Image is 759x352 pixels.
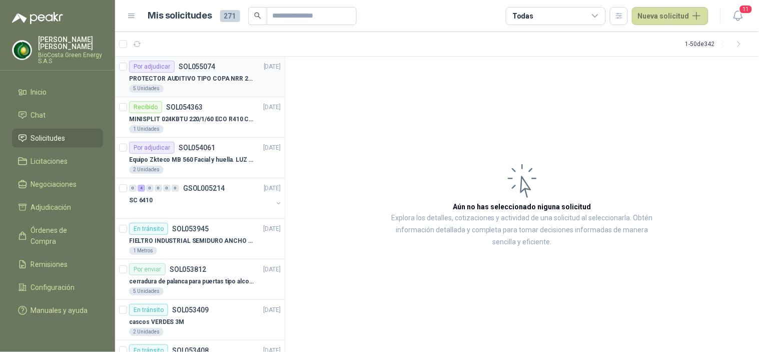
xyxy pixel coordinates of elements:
span: Negociaciones [31,179,77,190]
p: BioCosta Green Energy S.A.S [38,52,103,64]
a: Remisiones [12,255,103,274]
div: 0 [146,185,154,192]
p: [DATE] [264,305,281,315]
p: SOL054363 [166,104,203,111]
a: Licitaciones [12,152,103,171]
div: 0 [155,185,162,192]
span: Inicio [31,87,47,98]
p: SOL055074 [179,63,215,70]
p: SOL053812 [170,266,206,273]
a: En tránsitoSOL053409[DATE] cascos VERDES 3M2 Unidades [115,300,285,340]
div: Por enviar [129,263,166,275]
span: Solicitudes [31,133,66,144]
a: Configuración [12,278,103,297]
p: [DATE] [264,103,281,112]
p: Equipo Zkteco MB 560 Facial y huella. LUZ VISIBLE [129,155,254,165]
span: Órdenes de Compra [31,225,94,247]
a: En tránsitoSOL053945[DATE] FIELTRO INDUSTRIAL SEMIDURO ANCHO 25 MM1 Metros [115,219,285,259]
p: [DATE] [264,184,281,193]
p: FIELTRO INDUSTRIAL SEMIDURO ANCHO 25 MM [129,236,254,246]
div: Por adjudicar [129,142,175,154]
p: PROTECTOR AUDITIVO TIPO COPA NRR 23dB [129,74,254,84]
span: Chat [31,110,46,121]
div: 2 Unidades [129,328,164,336]
button: Nueva solicitud [632,7,708,25]
div: 1 Unidades [129,125,164,133]
p: [PERSON_NAME] [PERSON_NAME] [38,36,103,50]
div: Recibido [129,101,162,113]
div: 5 Unidades [129,85,164,93]
div: 1 - 50 de 342 [685,36,747,52]
span: Adjudicación [31,202,72,213]
p: Explora los detalles, cotizaciones y actividad de una solicitud al seleccionarla. Obtén informaci... [385,212,659,248]
p: SC 6410 [129,196,153,205]
span: Licitaciones [31,156,68,167]
a: Manuales y ayuda [12,301,103,320]
div: En tránsito [129,223,168,235]
div: 0 [129,185,137,192]
h3: Aún no has seleccionado niguna solicitud [453,201,591,212]
a: Chat [12,106,103,125]
div: Todas [512,11,533,22]
a: Órdenes de Compra [12,221,103,251]
div: 4 [138,185,145,192]
a: Adjudicación [12,198,103,217]
div: En tránsito [129,304,168,316]
div: 1 Metros [129,247,157,255]
img: Logo peakr [12,12,63,24]
span: Configuración [31,282,75,293]
a: Solicitudes [12,129,103,148]
a: Por adjudicarSOL055074[DATE] PROTECTOR AUDITIVO TIPO COPA NRR 23dB5 Unidades [115,57,285,97]
div: 0 [163,185,171,192]
p: GSOL005214 [183,185,225,192]
div: 0 [172,185,179,192]
a: RecibidoSOL054363[DATE] MINISPLIT 024KBTU 220/1/60 ECO R410 C/FR1 Unidades [115,97,285,138]
h1: Mis solicitudes [148,9,212,23]
span: 11 [739,5,753,14]
img: Company Logo [13,41,32,60]
a: 0 4 0 0 0 0 GSOL005214[DATE] SC 6410 [129,182,283,214]
div: Por adjudicar [129,61,175,73]
p: SOL054061 [179,144,215,151]
p: cerradura de palanca para puertas tipo alcoba marca yale [129,277,254,286]
button: 11 [729,7,747,25]
a: Negociaciones [12,175,103,194]
span: Remisiones [31,259,68,270]
span: 271 [220,10,240,22]
div: 2 Unidades [129,166,164,174]
p: cascos VERDES 3M [129,317,184,327]
a: Por enviarSOL053812[DATE] cerradura de palanca para puertas tipo alcoba marca yale5 Unidades [115,259,285,300]
p: [DATE] [264,265,281,274]
p: [DATE] [264,143,281,153]
p: [DATE] [264,224,281,234]
p: MINISPLIT 024KBTU 220/1/60 ECO R410 C/FR [129,115,254,124]
p: SOL053409 [172,306,209,313]
span: search [254,12,261,19]
p: [DATE] [264,62,281,72]
a: Por adjudicarSOL054061[DATE] Equipo Zkteco MB 560 Facial y huella. LUZ VISIBLE2 Unidades [115,138,285,178]
a: Inicio [12,83,103,102]
span: Manuales y ayuda [31,305,88,316]
p: SOL053945 [172,225,209,232]
div: 5 Unidades [129,287,164,295]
